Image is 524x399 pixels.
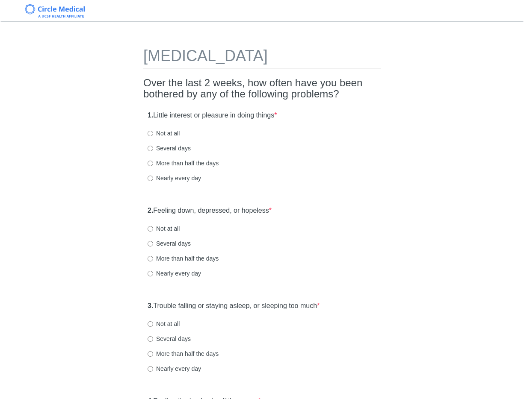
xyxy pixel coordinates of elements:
[148,239,191,248] label: Several days
[143,47,381,69] h1: [MEDICAL_DATA]
[148,131,153,136] input: Not at all
[148,302,153,309] strong: 3.
[148,364,201,373] label: Nearly every day
[148,144,191,153] label: Several days
[148,351,153,357] input: More than half the days
[148,336,153,342] input: Several days
[143,77,381,100] h2: Over the last 2 weeks, how often have you been bothered by any of the following problems?
[148,321,153,327] input: Not at all
[148,176,153,181] input: Nearly every day
[148,161,153,166] input: More than half the days
[148,269,201,278] label: Nearly every day
[148,207,153,214] strong: 2.
[148,271,153,276] input: Nearly every day
[148,146,153,151] input: Several days
[148,254,219,263] label: More than half the days
[148,334,191,343] label: Several days
[148,174,201,182] label: Nearly every day
[25,4,85,18] img: Circle Medical Logo
[148,301,320,311] label: Trouble falling or staying asleep, or sleeping too much
[148,349,219,358] label: More than half the days
[148,111,153,119] strong: 1.
[148,111,277,120] label: Little interest or pleasure in doing things
[148,226,153,232] input: Not at all
[148,129,180,138] label: Not at all
[148,320,180,328] label: Not at all
[148,366,153,372] input: Nearly every day
[148,159,219,167] label: More than half the days
[148,224,180,233] label: Not at all
[148,206,272,216] label: Feeling down, depressed, or hopeless
[148,241,153,246] input: Several days
[148,256,153,261] input: More than half the days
